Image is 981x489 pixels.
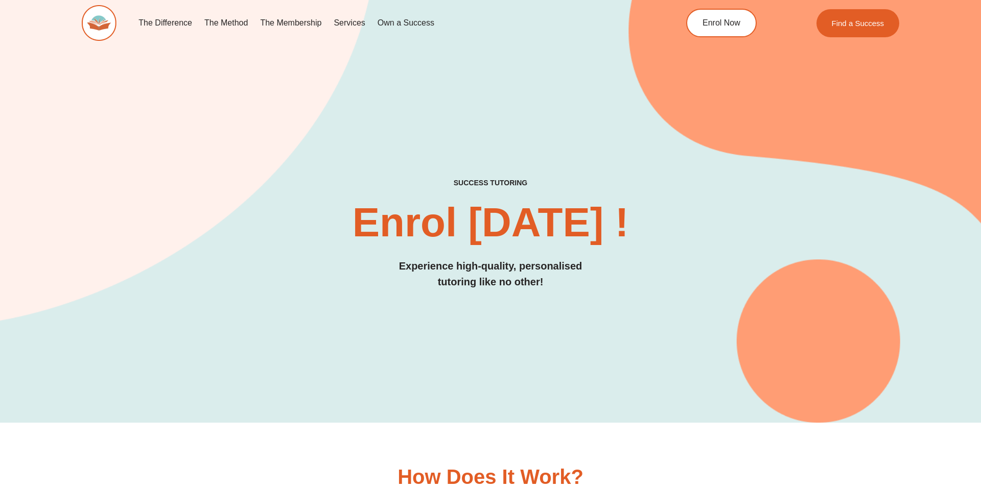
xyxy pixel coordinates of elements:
[82,179,899,187] h4: success tutoring
[198,11,254,35] a: The Method
[132,11,198,35] a: The Difference
[82,258,899,290] h3: Experience high-quality, personalised tutoring like no other!
[132,11,639,35] nav: Menu
[703,19,740,27] span: Enrol Now
[816,9,899,37] a: Find a Success
[686,9,757,37] a: Enrol Now
[82,202,899,243] h2: Enrol [DATE] !
[398,467,583,487] h3: How Does it Work?
[371,11,440,35] a: Own a Success
[254,11,328,35] a: The Membership
[831,19,884,27] span: Find a Success
[328,11,371,35] a: Services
